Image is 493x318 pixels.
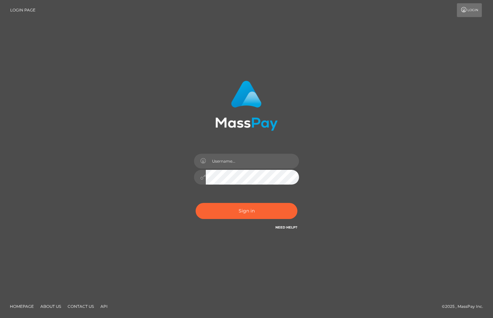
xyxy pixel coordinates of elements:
input: Username... [206,154,299,169]
a: Need Help? [275,225,297,229]
a: Login [457,3,482,17]
div: © 2025 , MassPay Inc. [442,303,488,310]
img: MassPay Login [215,81,278,131]
a: Homepage [7,301,36,311]
a: Contact Us [65,301,96,311]
a: API [98,301,110,311]
button: Sign in [196,203,297,219]
a: Login Page [10,3,35,17]
a: About Us [38,301,64,311]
